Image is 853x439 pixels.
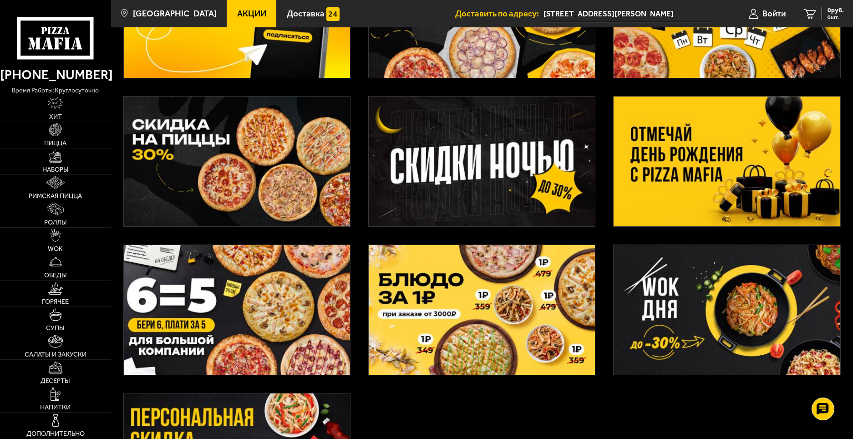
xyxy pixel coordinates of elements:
[46,325,65,331] span: Супы
[42,298,69,305] span: Горячее
[42,166,69,173] span: Наборы
[49,113,62,120] span: Хит
[29,193,82,199] span: Римская пицца
[44,219,67,225] span: Роллы
[25,351,86,357] span: Салаты и закуски
[133,10,217,18] span: [GEOGRAPHIC_DATA]
[44,140,66,146] span: Пицца
[543,5,714,22] input: Ваш адрес доставки
[762,10,786,18] span: Войти
[44,272,67,278] span: Обеды
[287,10,325,18] span: Доставка
[237,10,266,18] span: Акции
[828,7,844,14] span: 0 руб.
[828,15,844,20] span: 0 шт.
[455,10,543,18] span: Доставить по адресу:
[326,7,340,20] img: 15daf4d41897b9f0e9f617042186c801.svg
[26,430,85,437] span: Дополнительно
[40,404,71,410] span: Напитки
[48,245,63,252] span: WOK
[41,378,70,384] span: Десерты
